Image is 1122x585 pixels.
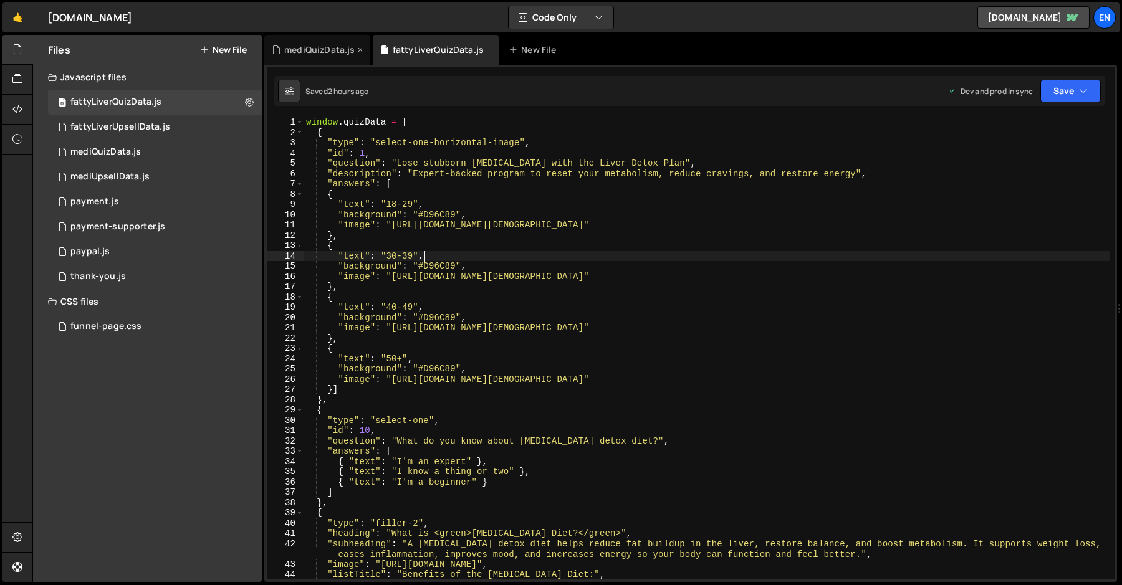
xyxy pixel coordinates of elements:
[948,86,1033,97] div: Dev and prod in sync
[267,148,304,159] div: 4
[267,384,304,395] div: 27
[48,239,262,264] div: 16956/46550.js
[267,569,304,580] div: 44
[267,240,304,251] div: 13
[48,189,262,214] div: 16956/46551.js
[267,231,304,241] div: 12
[267,117,304,128] div: 1
[284,44,355,56] div: mediQuizData.js
[267,189,304,200] div: 8
[267,364,304,374] div: 25
[267,446,304,457] div: 33
[267,138,304,148] div: 3
[267,272,304,282] div: 16
[267,354,304,364] div: 24
[267,282,304,292] div: 17
[48,90,262,115] div: 16956/46566.js
[70,196,119,207] div: payment.js
[48,43,70,57] h2: Files
[267,251,304,262] div: 14
[48,264,262,289] div: 16956/46524.js
[328,86,369,97] div: 2 hours ago
[267,220,304,231] div: 11
[509,6,613,29] button: Code Only
[267,528,304,539] div: 41
[267,508,304,518] div: 39
[70,246,110,257] div: paypal.js
[267,169,304,179] div: 6
[267,477,304,488] div: 36
[70,221,165,232] div: payment-supporter.js
[267,323,304,333] div: 21
[267,416,304,426] div: 30
[70,171,150,183] div: mediUpsellData.js
[48,314,262,339] div: 16956/47008.css
[70,121,170,133] div: fattyLiverUpsellData.js
[267,302,304,313] div: 19
[267,210,304,221] div: 10
[200,45,247,55] button: New File
[267,313,304,323] div: 20
[267,559,304,570] div: 43
[267,539,304,559] div: 42
[509,44,561,56] div: New File
[1040,80,1101,102] button: Save
[33,289,262,314] div: CSS files
[70,146,141,158] div: mediQuizData.js
[267,498,304,508] div: 38
[48,164,262,189] div: 16956/46701.js
[267,405,304,416] div: 29
[267,395,304,406] div: 28
[70,271,126,282] div: thank-you.js
[267,128,304,138] div: 2
[267,518,304,529] div: 40
[267,261,304,272] div: 15
[70,97,161,108] div: fattyLiverQuizData.js
[59,98,66,108] span: 0
[267,158,304,169] div: 5
[70,321,141,332] div: funnel-page.css
[33,65,262,90] div: Javascript files
[267,426,304,436] div: 31
[267,333,304,344] div: 22
[267,457,304,467] div: 34
[48,214,262,239] div: 16956/46552.js
[393,44,484,56] div: fattyLiverQuizData.js
[267,199,304,210] div: 9
[48,140,262,164] div: 16956/46700.js
[48,10,132,25] div: [DOMAIN_NAME]
[267,487,304,498] div: 37
[267,179,304,189] div: 7
[267,292,304,303] div: 18
[2,2,33,32] a: 🤙
[48,115,262,140] div: 16956/46565.js
[267,467,304,477] div: 35
[305,86,369,97] div: Saved
[977,6,1090,29] a: [DOMAIN_NAME]
[1093,6,1116,29] a: En
[267,343,304,354] div: 23
[267,374,304,385] div: 26
[267,436,304,447] div: 32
